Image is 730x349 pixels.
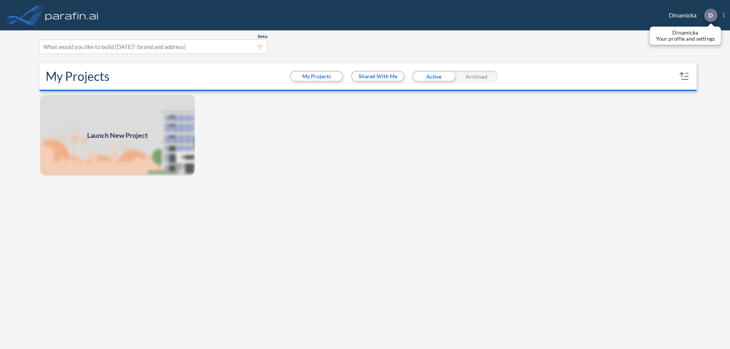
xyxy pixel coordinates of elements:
[258,33,267,39] span: Beta
[455,71,498,82] div: Archived
[656,30,715,36] p: Dinamicka
[412,71,455,82] div: Active
[657,9,724,22] div: Dinamicka
[44,8,100,23] img: logo
[708,12,713,19] p: D
[87,130,148,141] span: Launch New Project
[40,94,195,176] img: add
[656,36,715,42] p: Your profile and settings
[291,72,342,81] button: My Projects
[46,69,109,84] h2: My Projects
[678,70,690,82] button: sort
[352,72,403,81] button: Shared With Me
[40,94,195,176] a: Launch New Project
